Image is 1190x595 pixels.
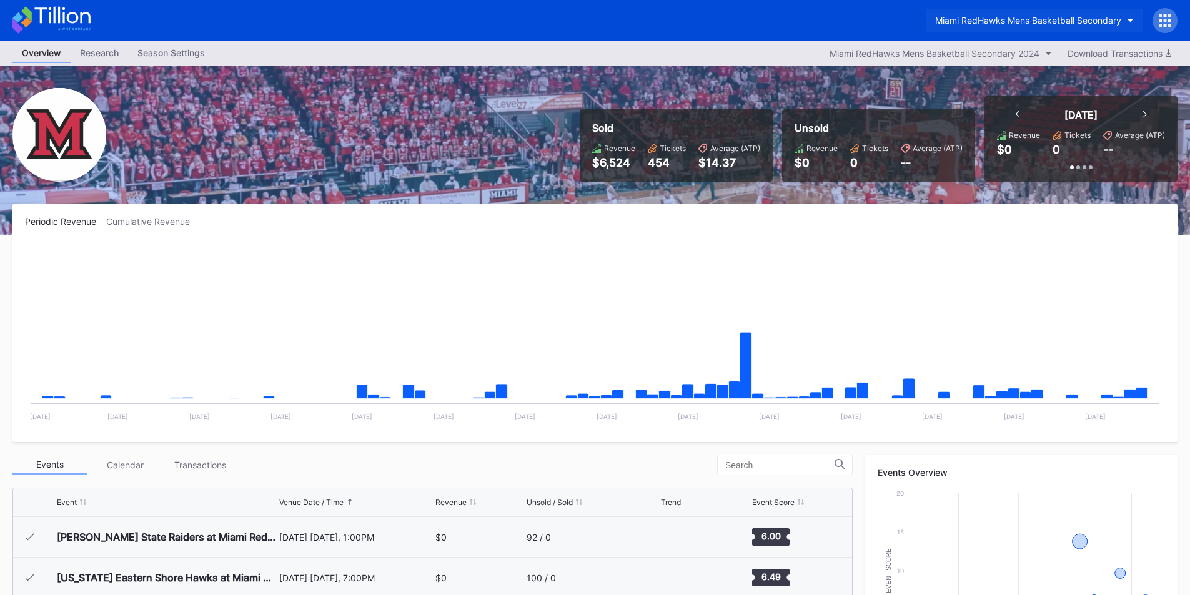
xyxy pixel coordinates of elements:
[648,156,686,169] div: 454
[761,571,780,582] text: 6.49
[434,413,454,420] text: [DATE]
[352,413,372,420] text: [DATE]
[806,144,838,153] div: Revenue
[604,144,635,153] div: Revenue
[57,571,276,584] div: [US_STATE] Eastern Shore Hawks at Miami RedHawks Mens Basketball
[1085,413,1106,420] text: [DATE]
[435,532,447,543] div: $0
[527,532,551,543] div: 92 / 0
[661,521,698,553] svg: Chart title
[87,455,162,475] div: Calendar
[189,413,210,420] text: [DATE]
[1068,48,1171,59] div: Download Transactions
[592,122,760,134] div: Sold
[592,156,635,169] div: $6,524
[25,242,1165,430] svg: Chart title
[128,44,214,63] a: Season Settings
[997,143,1012,156] div: $0
[795,156,838,169] div: $0
[57,498,77,507] div: Event
[107,413,128,420] text: [DATE]
[1064,109,1098,121] div: [DATE]
[71,44,128,63] a: Research
[57,531,276,543] div: [PERSON_NAME] State Raiders at Miami RedHawks Mens Basketball
[661,562,698,593] svg: Chart title
[678,413,698,420] text: [DATE]
[1103,143,1113,156] div: --
[30,413,51,420] text: [DATE]
[106,216,200,227] div: Cumulative Revenue
[897,528,904,536] text: 15
[435,498,467,507] div: Revenue
[162,455,237,475] div: Transactions
[597,413,617,420] text: [DATE]
[279,498,344,507] div: Venue Date / Time
[913,144,963,153] div: Average (ATP)
[823,45,1058,62] button: Miami RedHawks Mens Basketball Secondary 2024
[698,156,760,169] div: $14.37
[862,144,888,153] div: Tickets
[752,498,795,507] div: Event Score
[527,498,573,507] div: Unsold / Sold
[1061,45,1178,62] button: Download Transactions
[850,156,888,169] div: 0
[725,460,835,470] input: Search
[435,573,447,583] div: $0
[1064,130,1091,140] div: Tickets
[12,88,106,182] img: Miami_RedHawks_Mens_Basketball_Secondary.png
[897,567,904,574] text: 10
[926,9,1143,32] button: Miami RedHawks Mens Basketball Secondary
[759,413,780,420] text: [DATE]
[279,532,433,543] div: [DATE] [DATE], 1:00PM
[896,489,904,497] text: 20
[830,48,1039,59] div: Miami RedHawks Mens Basketball Secondary 2024
[885,548,892,593] text: Event Score
[527,573,556,583] div: 100 / 0
[1115,130,1165,140] div: Average (ATP)
[270,413,291,420] text: [DATE]
[878,467,1165,478] div: Events Overview
[1004,413,1024,420] text: [DATE]
[25,216,106,227] div: Periodic Revenue
[128,44,214,62] div: Season Settings
[841,413,861,420] text: [DATE]
[795,122,963,134] div: Unsold
[12,455,87,475] div: Events
[279,573,433,583] div: [DATE] [DATE], 7:00PM
[515,413,535,420] text: [DATE]
[660,144,686,153] div: Tickets
[935,15,1121,26] div: Miami RedHawks Mens Basketball Secondary
[710,144,760,153] div: Average (ATP)
[1009,130,1040,140] div: Revenue
[71,44,128,62] div: Research
[661,498,681,507] div: Trend
[761,531,780,541] text: 6.00
[922,413,943,420] text: [DATE]
[901,156,963,169] div: --
[1053,143,1060,156] div: 0
[12,44,71,63] a: Overview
